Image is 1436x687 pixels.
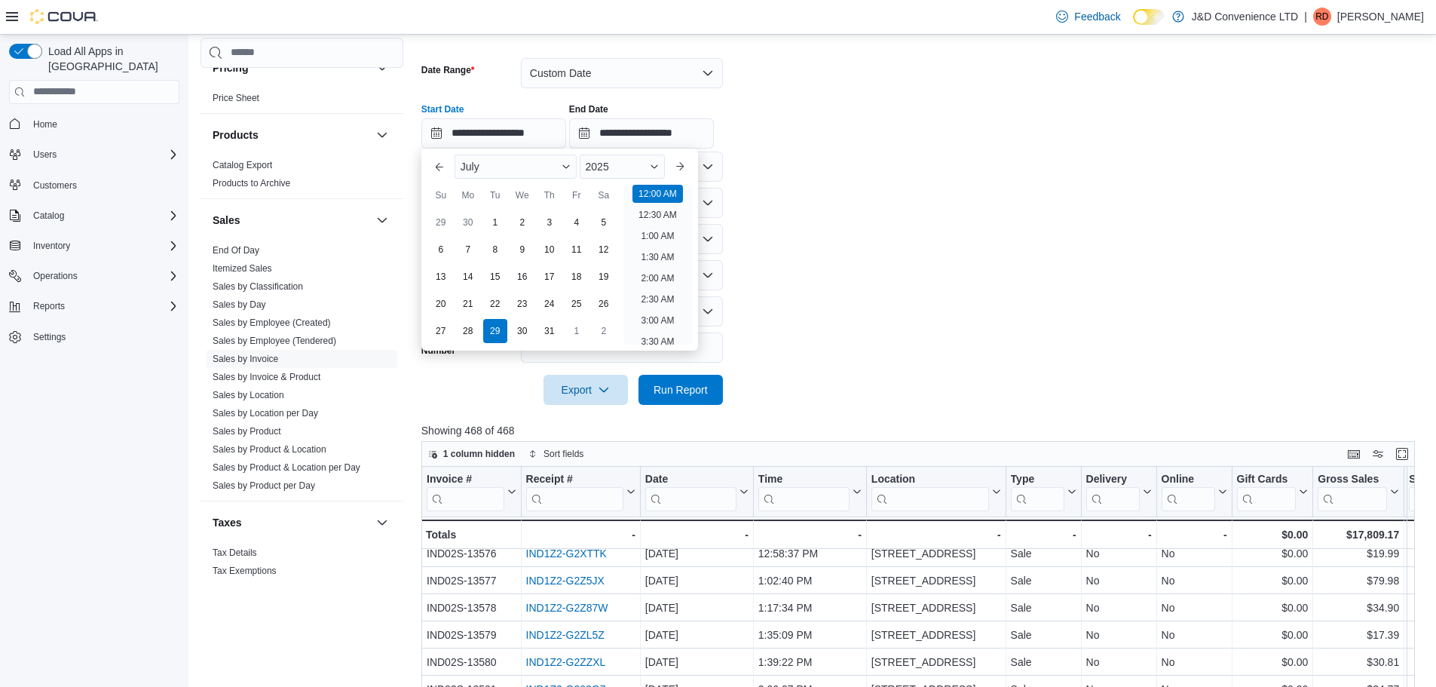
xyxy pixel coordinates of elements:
[871,526,1001,544] div: -
[1337,8,1424,26] p: [PERSON_NAME]
[213,390,284,400] a: Sales by Location
[1085,526,1151,544] div: -
[483,319,507,343] div: day-29
[635,311,680,330] li: 3:00 AM
[213,407,318,419] span: Sales by Location per Day
[1074,9,1120,24] span: Feedback
[1085,544,1151,563] div: No
[427,209,617,345] div: July, 2025
[455,155,577,179] div: Button. Open the month selector. July is currently selected.
[758,599,862,617] div: 1:17:34 PM
[27,327,179,346] span: Settings
[1369,445,1387,463] button: Display options
[27,146,63,164] button: Users
[422,445,521,463] button: 1 column hidden
[758,626,862,644] div: 1:35:09 PM
[27,297,71,315] button: Reports
[33,240,70,252] span: Inventory
[213,425,281,437] span: Sales by Product
[592,210,616,235] div: day-5
[27,146,179,164] span: Users
[213,299,266,310] a: Sales by Day
[213,159,272,171] span: Catalog Export
[3,113,185,135] button: Home
[483,210,507,235] div: day-1
[213,547,257,558] a: Tax Details
[592,265,616,289] div: day-19
[645,472,749,511] button: Date
[429,210,453,235] div: day-29
[1050,2,1126,32] a: Feedback
[1318,572,1399,590] div: $79.98
[537,183,562,207] div: Th
[758,572,862,590] div: 1:02:40 PM
[429,265,453,289] div: day-13
[1161,599,1226,617] div: No
[33,118,57,130] span: Home
[1192,8,1298,26] p: J&D Convenience LTD
[461,161,479,173] span: July
[537,292,562,316] div: day-24
[429,238,453,262] div: day-6
[623,185,692,345] ul: Time
[1010,526,1076,544] div: -
[213,281,303,293] span: Sales by Classification
[429,183,453,207] div: Su
[373,126,391,144] button: Products
[421,64,475,76] label: Date Range
[537,238,562,262] div: day-10
[645,599,749,617] div: [DATE]
[213,426,281,437] a: Sales by Product
[9,107,179,388] nav: Complex example
[213,281,303,292] a: Sales by Classification
[1236,472,1296,511] div: Gift Card Sales
[3,265,185,287] button: Operations
[553,375,619,405] span: Export
[758,544,862,563] div: 12:58:37 PM
[213,213,370,228] button: Sales
[1236,572,1308,590] div: $0.00
[213,160,272,170] a: Catalog Export
[635,290,680,308] li: 2:30 AM
[213,244,259,256] span: End Of Day
[213,515,242,530] h3: Taxes
[525,629,604,641] a: IND1Z2-G2ZL5Z
[213,245,259,256] a: End Of Day
[525,472,623,486] div: Receipt #
[565,210,589,235] div: day-4
[213,480,315,491] a: Sales by Product per Day
[1133,9,1165,25] input: Dark Mode
[201,156,403,198] div: Products
[592,238,616,262] div: day-12
[758,472,850,486] div: Time
[565,265,589,289] div: day-18
[1318,526,1399,544] div: $17,809.17
[569,118,714,149] input: Press the down key to open a popover containing a calendar.
[213,354,278,364] a: Sales by Invoice
[635,248,680,266] li: 1:30 AM
[456,238,480,262] div: day-7
[421,118,566,149] input: Press the down key to enter a popover containing a calendar. Press the escape key to close the po...
[645,544,749,563] div: [DATE]
[510,292,534,316] div: day-23
[33,149,57,161] span: Users
[1085,572,1151,590] div: No
[758,653,862,671] div: 1:39:22 PM
[427,572,516,590] div: IND02S-13577
[213,263,272,274] a: Itemized Sales
[510,238,534,262] div: day-9
[1085,472,1139,511] div: Delivery
[521,58,723,88] button: Custom Date
[1236,626,1308,644] div: $0.00
[421,103,464,115] label: Start Date
[213,178,290,189] a: Products to Archive
[871,572,1001,590] div: [STREET_ADDRESS]
[3,235,185,256] button: Inventory
[1161,526,1226,544] div: -
[1161,653,1226,671] div: No
[27,237,179,255] span: Inventory
[569,103,608,115] label: End Date
[213,371,320,383] span: Sales by Invoice & Product
[213,92,259,104] span: Price Sheet
[213,127,259,143] h3: Products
